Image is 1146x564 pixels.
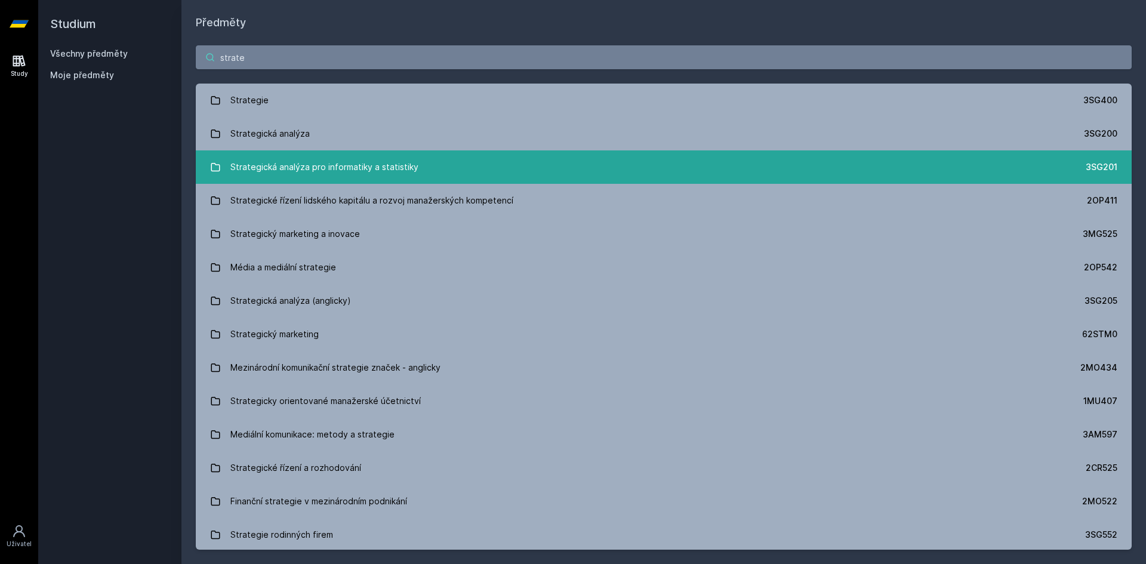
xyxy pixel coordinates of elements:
[196,351,1132,384] a: Mezinárodní komunikační strategie značek - anglicky 2MO434
[1086,161,1117,173] div: 3SG201
[1085,295,1117,307] div: 3SG205
[230,356,440,380] div: Mezinárodní komunikační strategie značek - anglicky
[196,217,1132,251] a: Strategický marketing a inovace 3MG525
[196,318,1132,351] a: Strategický marketing 62STM0
[196,45,1132,69] input: Název nebo ident předmětu…
[196,418,1132,451] a: Mediální komunikace: metody a strategie 3AM597
[230,423,395,446] div: Mediální komunikace: metody a strategie
[196,251,1132,284] a: Média a mediální strategie 2OP542
[196,518,1132,551] a: Strategie rodinných firem 3SG552
[1084,128,1117,140] div: 3SG200
[230,155,418,179] div: Strategická analýza pro informatiky a statistiky
[230,222,360,246] div: Strategický marketing a inovace
[230,523,333,547] div: Strategie rodinných firem
[230,189,513,212] div: Strategické řízení lidského kapitálu a rozvoj manažerských kompetencí
[196,84,1132,117] a: Strategie 3SG400
[196,117,1132,150] a: Strategická analýza 3SG200
[1085,529,1117,541] div: 3SG552
[2,48,36,84] a: Study
[7,540,32,548] div: Uživatel
[230,456,361,480] div: Strategické řízení a rozhodování
[2,518,36,554] a: Uživatel
[196,384,1132,418] a: Strategicky orientované manažerské účetnictví 1MU407
[196,451,1132,485] a: Strategické řízení a rozhodování 2CR525
[1083,395,1117,407] div: 1MU407
[196,284,1132,318] a: Strategická analýza (anglicky) 3SG205
[230,289,351,313] div: Strategická analýza (anglicky)
[1083,429,1117,440] div: 3AM597
[1082,495,1117,507] div: 2MO522
[230,322,319,346] div: Strategický marketing
[1084,261,1117,273] div: 2OP542
[196,14,1132,31] h1: Předměty
[230,88,269,112] div: Strategie
[230,122,310,146] div: Strategická analýza
[230,389,421,413] div: Strategicky orientované manažerské účetnictví
[1086,462,1117,474] div: 2CR525
[1083,94,1117,106] div: 3SG400
[196,184,1132,217] a: Strategické řízení lidského kapitálu a rozvoj manažerských kompetencí 2OP411
[50,48,128,58] a: Všechny předměty
[50,69,114,81] span: Moje předměty
[1082,328,1117,340] div: 62STM0
[1087,195,1117,207] div: 2OP411
[196,150,1132,184] a: Strategická analýza pro informatiky a statistiky 3SG201
[1083,228,1117,240] div: 3MG525
[230,489,407,513] div: Finanční strategie v mezinárodním podnikání
[11,69,28,78] div: Study
[1080,362,1117,374] div: 2MO434
[230,255,336,279] div: Média a mediální strategie
[196,485,1132,518] a: Finanční strategie v mezinárodním podnikání 2MO522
